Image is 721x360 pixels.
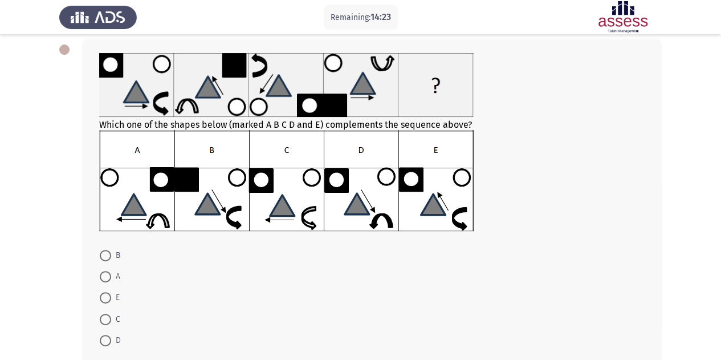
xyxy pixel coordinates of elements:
span: D [111,334,121,347]
img: Assessment logo of ASSESS Focus 4 Module Assessment (EN/AR) (Advanced - IB) [584,1,662,33]
span: B [111,249,120,262]
img: Assess Talent Management logo [59,1,137,33]
p: Remaining: [331,10,391,25]
img: UkFYYV8wODFfQS5wbmcxNjkxMzA1MzI5NDQ5.png [99,53,474,117]
span: E [111,291,120,305]
div: Which one of the shapes below (marked A B C D and E) complements the sequence above? [99,53,645,233]
span: A [111,270,120,284]
span: 14:23 [370,11,391,22]
span: C [111,313,120,326]
img: UkFYYV8wODFfQi5wbmcxNjkxMzIzOTA4NDc5.png [99,130,474,231]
